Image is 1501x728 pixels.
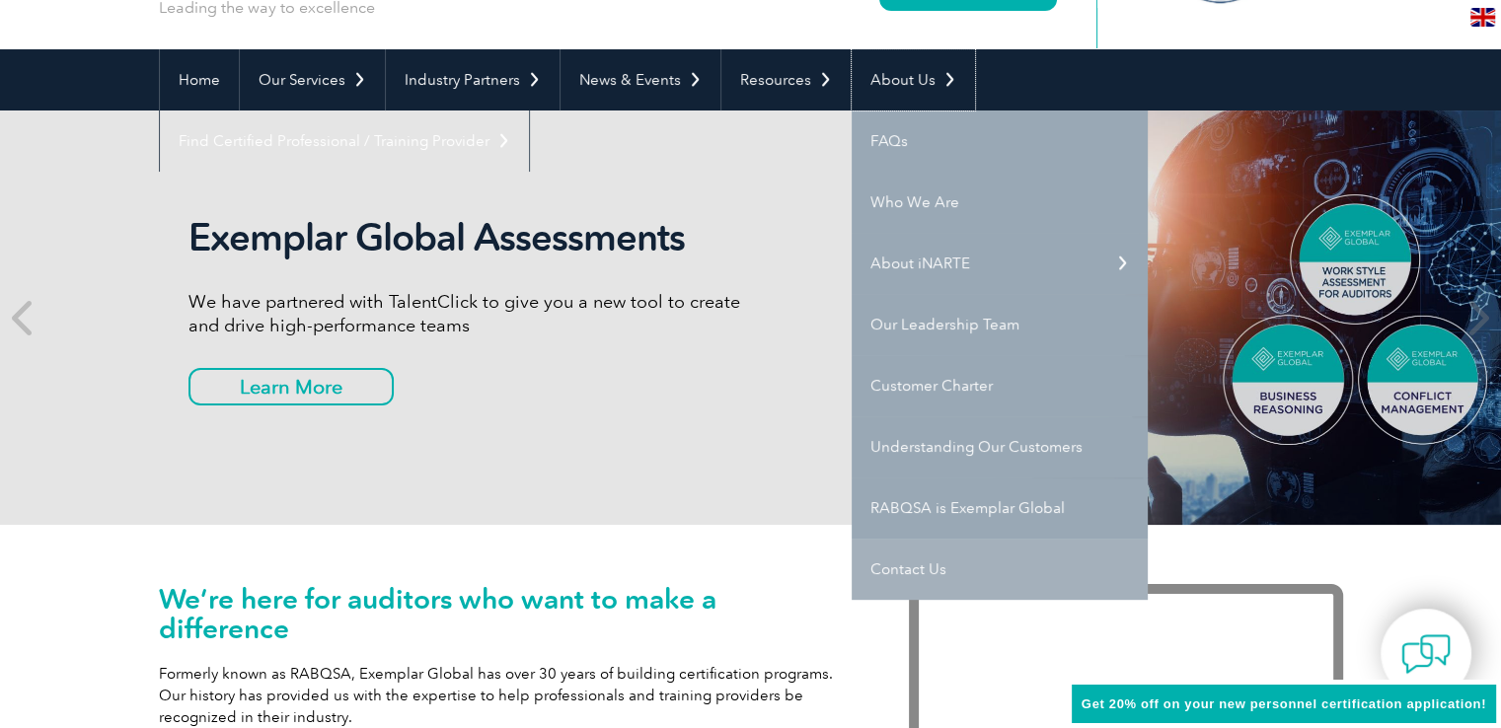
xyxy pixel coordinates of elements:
a: Find Certified Professional / Training Provider [160,110,529,172]
h1: We’re here for auditors who want to make a difference [159,584,850,643]
a: Learn More [188,368,394,405]
a: Understanding Our Customers [852,416,1148,477]
p: We have partnered with TalentClick to give you a new tool to create and drive high-performance teams [188,290,751,337]
span: Get 20% off on your new personnel certification application! [1082,696,1486,711]
h2: Exemplar Global Assessments [188,215,751,260]
a: About iNARTE [852,233,1148,294]
a: Resources [721,49,851,110]
a: Our Leadership Team [852,294,1148,355]
a: Our Services [240,49,385,110]
img: en [1470,8,1495,27]
a: About Us [852,49,975,110]
p: Formerly known as RABQSA, Exemplar Global has over 30 years of building certification programs. O... [159,663,850,728]
a: Home [160,49,239,110]
img: contact-chat.png [1401,629,1451,679]
a: Who We Are [852,172,1148,233]
a: Industry Partners [386,49,560,110]
a: FAQs [852,110,1148,172]
a: News & Events [561,49,720,110]
a: RABQSA is Exemplar Global [852,477,1148,539]
a: Customer Charter [852,355,1148,416]
a: Contact Us [852,539,1148,600]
